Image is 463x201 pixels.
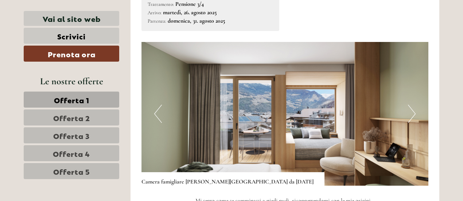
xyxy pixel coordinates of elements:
[148,9,162,16] small: Arrivo:
[53,166,90,176] span: Offerta 5
[24,28,119,44] a: Scrivici
[24,74,119,88] div: Le nostre offerte
[154,105,162,123] button: Previous
[163,9,217,16] b: martedì, 26. agosto 2025
[53,148,90,158] span: Offerta 4
[141,172,324,186] div: Camera famigliare [PERSON_NAME][GEOGRAPHIC_DATA] da [DATE]
[53,112,90,123] span: Offerta 2
[11,35,97,40] small: 11:56
[148,1,174,7] small: Trattamento:
[148,18,166,24] small: Partenza:
[141,42,429,186] img: image
[175,0,204,8] b: Pensione 3/4
[24,11,119,26] a: Vai al sito web
[408,105,416,123] button: Next
[53,130,90,140] span: Offerta 3
[5,20,101,42] div: Buon giorno, come possiamo aiutarla?
[128,5,160,18] div: giovedì
[54,94,89,105] span: Offerta 1
[11,21,97,27] div: [GEOGRAPHIC_DATA]
[168,17,225,24] b: domenica, 31. agosto 2025
[24,46,119,62] a: Prenota ora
